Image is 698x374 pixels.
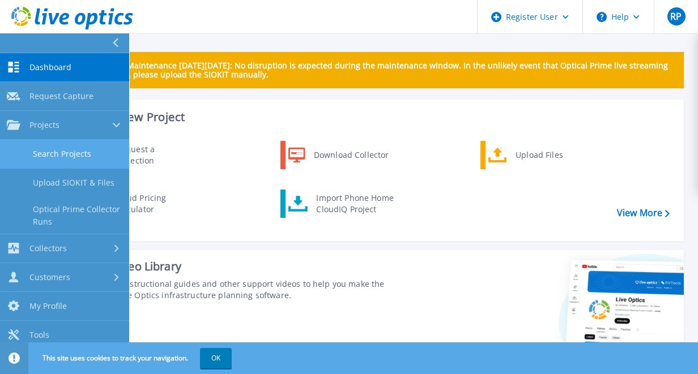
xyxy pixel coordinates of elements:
span: This site uses cookies to track your navigation. [31,348,232,368]
a: Upload Files [480,141,597,169]
div: Upload Files [510,144,594,166]
div: Find tutorials, instructional guides and other support videos to help you make the most of your L... [66,278,393,301]
span: Dashboard [29,62,71,72]
div: Cloud Pricing Calculator [109,192,193,215]
a: Download Collector [280,141,397,169]
div: Support Video Library [66,259,393,274]
span: RP [670,12,682,21]
p: Scheduled Maintenance [DATE][DATE]: No disruption is expected during the maintenance window. In t... [84,61,675,79]
a: Cloud Pricing Calculator [80,190,196,218]
span: Customers [29,272,70,282]
button: OK [200,348,232,368]
span: Tools [29,330,49,340]
div: Request a Collection [110,144,193,166]
span: Collectors [29,243,67,253]
h3: Start a New Project [80,111,669,123]
div: Import Phone Home CloudIQ Project [310,192,399,215]
span: Projects [29,120,59,130]
span: My Profile [29,301,67,311]
span: Request Capture [29,91,93,101]
a: Request a Collection [80,141,196,169]
div: Download Collector [308,144,394,166]
a: View More [617,208,670,218]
